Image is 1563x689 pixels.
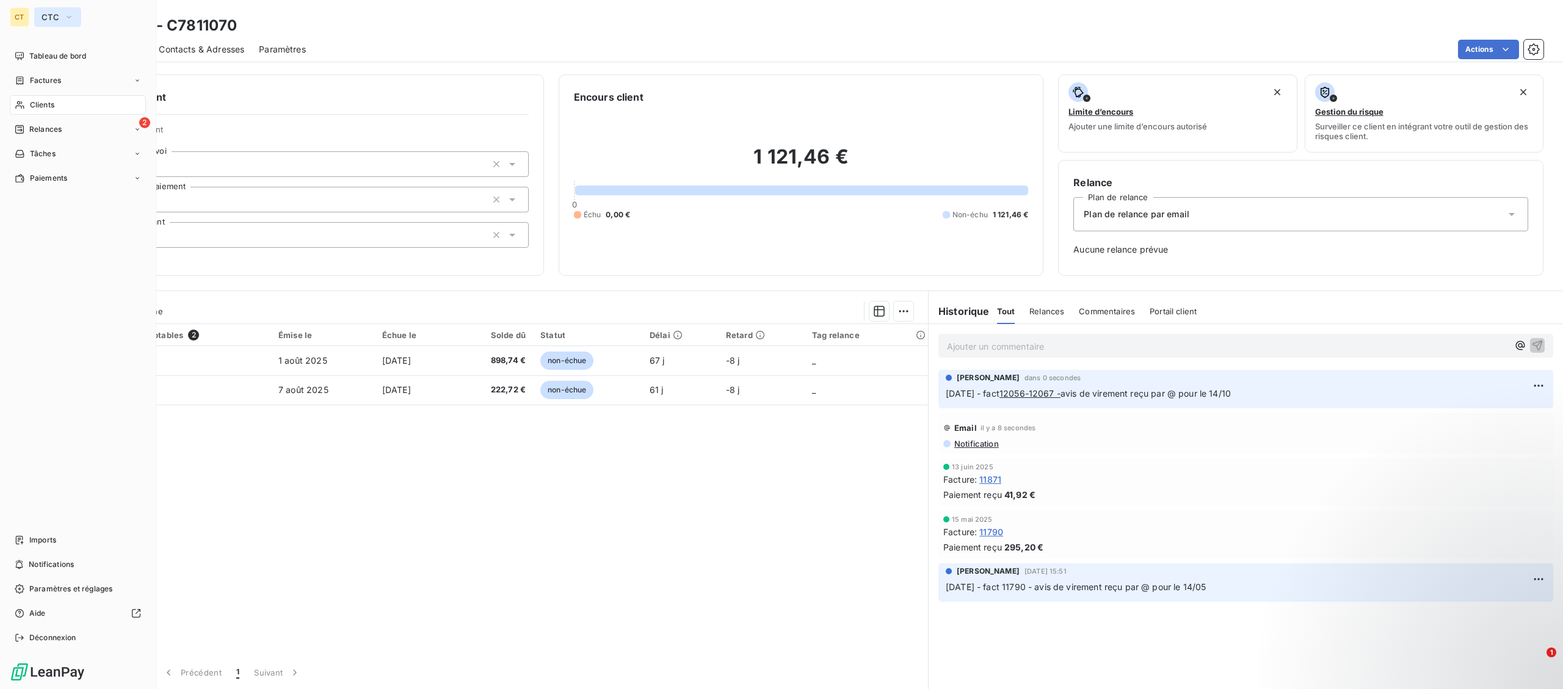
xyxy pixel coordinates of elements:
[29,559,74,570] span: Notifications
[957,372,1020,383] span: [PERSON_NAME]
[997,306,1015,316] span: Tout
[259,43,306,56] span: Paramètres
[943,488,1002,501] span: Paiement reçu
[1150,306,1197,316] span: Portail client
[1068,121,1207,131] span: Ajouter une limite d’encours autorisé
[29,583,112,594] span: Paramètres et réglages
[943,541,1002,554] span: Paiement reçu
[159,43,244,56] span: Contacts & Adresses
[946,582,1206,592] span: [DATE] - fact 11790 - avis de virement reçu par @ pour le 14/05
[1315,121,1533,141] span: Surveiller ce client en intégrant votre outil de gestion des risques client.
[74,90,529,104] h6: Informations client
[1073,175,1528,190] h6: Relance
[726,355,740,366] span: -8 j
[10,604,146,623] a: Aide
[156,159,166,170] input: Ajouter une valeur
[812,384,816,395] span: _
[1315,107,1383,117] span: Gestion du risque
[979,525,1003,538] span: 11790
[1073,243,1528,256] span: Aucune relance prévue
[1068,107,1133,117] span: Limite d’encours
[382,384,411,395] span: [DATE]
[29,608,46,619] span: Aide
[979,473,1001,486] span: 11871
[30,99,54,110] span: Clients
[946,388,1231,399] span: [DATE] - fact avis de virement reçu par @ pour le 14/10
[993,209,1029,220] span: 1 121,46 €
[1079,306,1135,316] span: Commentaires
[1024,568,1067,575] span: [DATE] 15:51
[30,173,67,184] span: Paiements
[812,330,921,340] div: Tag relance
[1547,648,1556,657] span: 1
[29,632,76,643] span: Déconnexion
[461,384,526,396] span: 222,72 €
[999,388,1061,399] tcxspan: Call 12056-12067 - with 3CX Web Client
[574,90,644,104] h6: Encours client
[278,384,328,395] span: 7 août 2025
[540,381,593,399] span: non-échue
[540,330,635,340] div: Statut
[1058,74,1297,153] button: Limite d’encoursAjouter une limite d’encours autorisé
[29,535,56,546] span: Imports
[929,304,990,319] h6: Historique
[943,473,977,486] span: Facture :
[10,662,85,682] img: Logo LeanPay
[1521,648,1551,677] iframe: Intercom live chat
[107,330,264,341] div: Pièces comptables
[461,355,526,367] span: 898,74 €
[726,330,797,340] div: Retard
[957,566,1020,577] span: [PERSON_NAME]
[247,660,308,685] button: Suivant
[278,330,368,340] div: Émise le
[236,666,239,679] span: 1
[954,423,977,433] span: Email
[29,51,86,62] span: Tableau de bord
[155,660,229,685] button: Précédent
[1004,541,1043,554] span: 295,20 €
[1458,40,1519,59] button: Actions
[953,439,999,449] span: Notification
[1004,488,1035,501] span: 41,92 €
[382,355,411,366] span: [DATE]
[139,117,150,128] span: 2
[461,330,526,340] div: Solde dû
[952,209,988,220] span: Non-échu
[981,424,1036,431] span: il y a 8 secondes
[188,330,199,341] span: 2
[650,384,664,395] span: 61 j
[98,124,529,142] span: Propriétés Client
[726,384,740,395] span: -8 j
[606,209,630,220] span: 0,00 €
[1084,208,1189,220] span: Plan de relance par email
[574,145,1029,181] h2: 1 121,46 €
[952,463,993,471] span: 13 juin 2025
[572,200,577,209] span: 0
[42,12,59,22] span: CTC
[650,355,665,366] span: 67 j
[30,148,56,159] span: Tâches
[1319,571,1563,656] iframe: Intercom notifications message
[107,15,237,37] h3: BMSO - C7811070
[278,355,327,366] span: 1 août 2025
[30,75,61,86] span: Factures
[1305,74,1543,153] button: Gestion du risqueSurveiller ce client en intégrant votre outil de gestion des risques client.
[29,124,62,135] span: Relances
[943,525,977,538] span: Facture :
[382,330,446,340] div: Échue le
[540,352,593,370] span: non-échue
[10,7,29,27] div: CT
[229,660,247,685] button: 1
[584,209,601,220] span: Échu
[812,355,816,366] span: _
[952,516,993,523] span: 15 mai 2025
[1024,374,1081,381] span: dans 0 secondes
[1029,306,1064,316] span: Relances
[650,330,711,340] div: Délai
